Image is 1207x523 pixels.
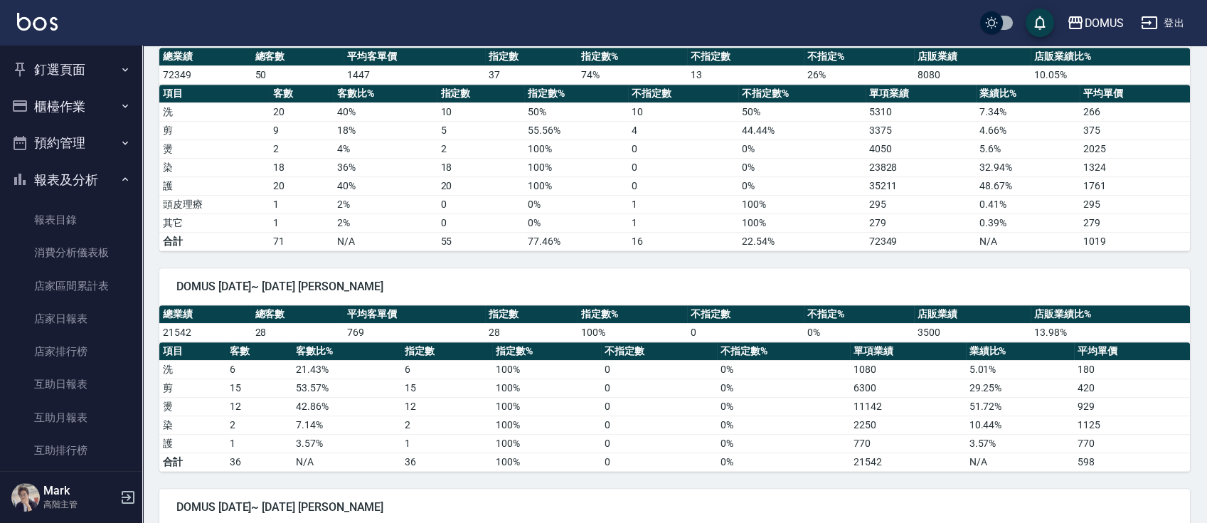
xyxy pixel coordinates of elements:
[6,368,137,401] a: 互助日報表
[485,65,577,84] td: 37
[976,139,1080,158] td: 5.6 %
[251,305,343,324] th: 總客數
[914,305,1031,324] th: 店販業績
[6,162,137,199] button: 報表及分析
[738,121,866,139] td: 44.44 %
[738,195,866,213] td: 100 %
[1074,434,1190,453] td: 770
[601,453,717,471] td: 0
[601,342,717,361] th: 不指定數
[437,121,523,139] td: 5
[334,158,437,176] td: 36 %
[251,323,343,342] td: 28
[159,158,270,176] td: 染
[492,434,601,453] td: 100 %
[292,434,401,453] td: 3.57 %
[159,453,226,471] td: 合計
[485,48,577,66] th: 指定數
[866,158,976,176] td: 23828
[1031,65,1190,84] td: 10.05 %
[292,379,401,397] td: 53.57 %
[866,213,976,232] td: 279
[226,453,293,471] td: 36
[270,195,333,213] td: 1
[1080,232,1190,250] td: 1019
[524,102,628,121] td: 50 %
[292,360,401,379] td: 21.43 %
[159,102,270,121] td: 洗
[159,176,270,195] td: 護
[6,236,137,269] a: 消費分析儀表板
[1074,342,1190,361] th: 平均單價
[717,379,850,397] td: 0 %
[717,360,850,379] td: 0 %
[687,65,804,84] td: 13
[334,195,437,213] td: 2 %
[850,453,966,471] td: 21542
[437,158,523,176] td: 18
[966,360,1075,379] td: 5.01 %
[601,379,717,397] td: 0
[1080,213,1190,232] td: 279
[717,342,850,361] th: 不指定數%
[601,360,717,379] td: 0
[628,232,738,250] td: 16
[804,323,913,342] td: 0 %
[914,323,1031,342] td: 3500
[226,397,293,416] td: 12
[1080,85,1190,103] th: 平均單價
[270,158,333,176] td: 18
[159,139,270,158] td: 燙
[401,342,492,361] th: 指定數
[159,416,226,434] td: 染
[6,302,137,335] a: 店家日報表
[976,158,1080,176] td: 32.94 %
[437,176,523,195] td: 20
[437,85,523,103] th: 指定數
[717,397,850,416] td: 0 %
[966,416,1075,434] td: 10.44 %
[687,305,804,324] th: 不指定數
[492,416,601,434] td: 100 %
[1074,453,1190,471] td: 598
[804,48,913,66] th: 不指定%
[628,158,738,176] td: 0
[6,401,137,434] a: 互助月報表
[866,121,976,139] td: 3375
[344,305,485,324] th: 平均客單價
[628,195,738,213] td: 1
[966,453,1075,471] td: N/A
[6,88,137,125] button: 櫃檯作業
[850,397,966,416] td: 11142
[1135,10,1190,36] button: 登出
[578,323,687,342] td: 100 %
[159,48,251,66] th: 總業績
[159,360,226,379] td: 洗
[6,335,137,368] a: 店家排行榜
[485,305,577,324] th: 指定數
[804,65,913,84] td: 26 %
[401,379,492,397] td: 15
[159,379,226,397] td: 剪
[401,416,492,434] td: 2
[292,342,401,361] th: 客數比%
[226,379,293,397] td: 15
[159,342,1190,472] table: a dense table
[159,305,251,324] th: 總業績
[976,195,1080,213] td: 0.41 %
[334,176,437,195] td: 40 %
[270,121,333,139] td: 9
[738,176,866,195] td: 0 %
[866,102,976,121] td: 5310
[524,121,628,139] td: 55.56 %
[292,397,401,416] td: 42.86 %
[601,434,717,453] td: 0
[1074,360,1190,379] td: 180
[1084,14,1124,32] div: DOMUS
[1080,195,1190,213] td: 295
[485,323,577,342] td: 28
[159,121,270,139] td: 剪
[866,232,976,250] td: 72349
[270,85,333,103] th: 客數
[6,204,137,236] a: 報表目錄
